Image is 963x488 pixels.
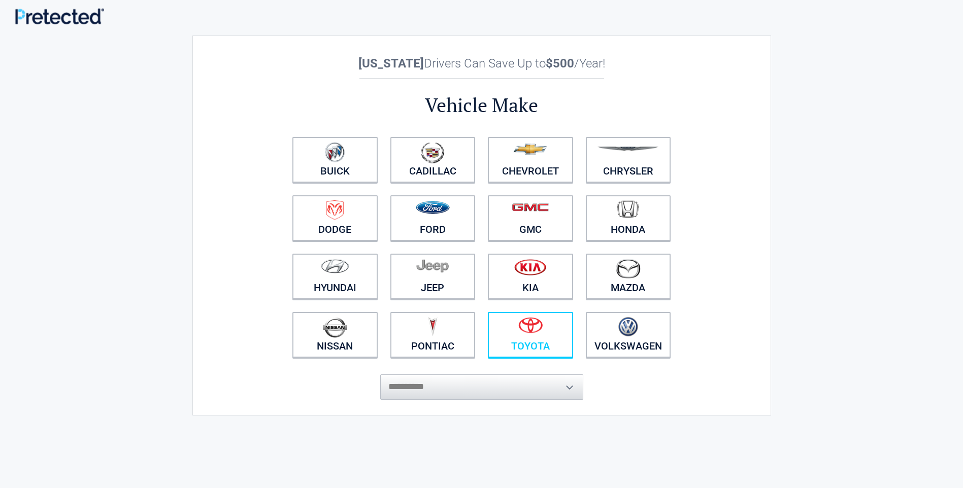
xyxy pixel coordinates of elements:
img: toyota [518,317,543,333]
a: Jeep [390,254,476,299]
a: Toyota [488,312,573,358]
h2: Drivers Can Save Up to /Year [286,56,677,71]
img: buick [325,142,345,162]
a: Mazda [586,254,671,299]
img: pontiac [427,317,438,336]
img: jeep [416,259,449,273]
img: volkswagen [618,317,638,337]
a: Ford [390,195,476,241]
img: ford [416,201,450,214]
img: hyundai [321,259,349,273]
a: Chrysler [586,137,671,183]
img: dodge [326,200,344,220]
a: Chevrolet [488,137,573,183]
img: kia [514,259,546,275]
a: Hyundai [292,254,378,299]
a: Cadillac [390,137,476,183]
a: Nissan [292,312,378,358]
img: gmc [512,203,549,212]
img: mazda [615,259,641,278]
b: [US_STATE] [358,56,424,71]
h2: Vehicle Make [286,92,677,118]
a: Kia [488,254,573,299]
img: honda [617,200,639,218]
img: cadillac [421,142,444,163]
a: Honda [586,195,671,241]
a: GMC [488,195,573,241]
a: Volkswagen [586,312,671,358]
img: nissan [323,317,347,338]
img: Main Logo [15,8,104,24]
a: Buick [292,137,378,183]
b: $500 [546,56,574,71]
a: Pontiac [390,312,476,358]
img: chrysler [597,147,659,151]
img: chevrolet [513,144,547,155]
a: Dodge [292,195,378,241]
